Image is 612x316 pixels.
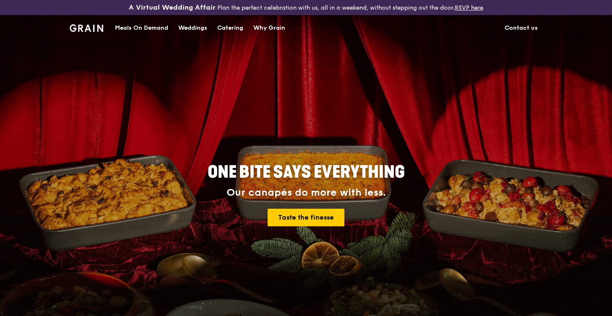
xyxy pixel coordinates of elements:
a: GrainGrain [70,15,104,40]
div: Why Grain [253,16,285,41]
a: Catering [212,16,248,41]
a: Taste the finesse [268,209,344,226]
div: Meals On Demand [115,16,168,41]
a: Why Grain [248,16,290,41]
span: ONE BITE SAYS EVERYTHING [208,162,405,182]
a: Contact us [500,16,543,41]
a: Weddings [173,16,212,41]
div: Weddings [178,16,207,41]
div: Plan the perfect celebration with us, all in a weekend, without stepping out the door. [102,3,510,12]
h3: A Virtual Wedding Affair [129,3,216,12]
a: RSVP here [455,4,483,11]
img: Grain [70,24,104,32]
div: Our canapés do more with less. [155,187,457,199]
div: Catering [217,16,243,41]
